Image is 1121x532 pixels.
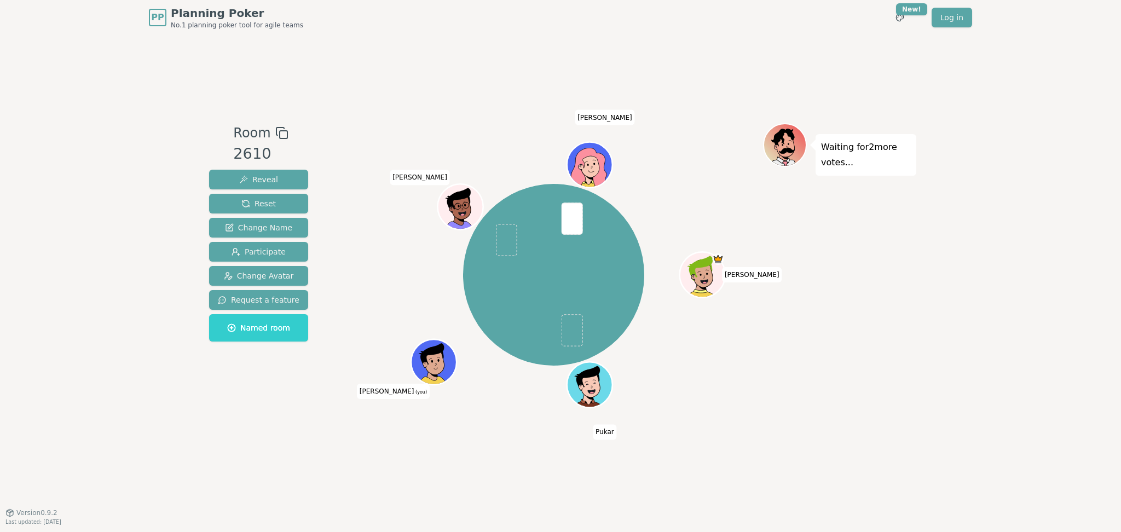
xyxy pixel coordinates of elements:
span: Daniel is the host [712,253,724,265]
button: Version0.9.2 [5,508,57,517]
button: Change Name [209,218,308,238]
button: Reveal [209,170,308,189]
span: Change Name [225,222,292,233]
span: Room [233,123,270,143]
button: New! [890,8,910,27]
button: Named room [209,314,308,342]
div: 2610 [233,143,288,165]
span: Version 0.9.2 [16,508,57,517]
div: New! [896,3,927,15]
span: Request a feature [218,294,299,305]
p: Waiting for 2 more votes... [821,140,911,170]
span: Last updated: [DATE] [5,519,61,525]
span: Reveal [239,174,278,185]
span: Click to change your name [575,109,635,125]
button: Reset [209,194,308,213]
span: Click to change your name [390,170,450,185]
span: Named room [227,322,290,333]
span: Reset [241,198,276,209]
span: No.1 planning poker tool for agile teams [171,21,303,30]
button: Click to change your avatar [412,340,455,383]
button: Request a feature [209,290,308,310]
span: Click to change your name [722,267,782,282]
span: Participate [232,246,286,257]
span: PP [151,11,164,24]
button: Participate [209,242,308,262]
span: Click to change your name [357,384,430,399]
a: PPPlanning PokerNo.1 planning poker tool for agile teams [149,5,303,30]
button: Change Avatar [209,266,308,286]
span: Click to change your name [593,424,617,440]
span: Change Avatar [224,270,294,281]
span: (you) [414,390,427,395]
span: Planning Poker [171,5,303,21]
a: Log in [932,8,972,27]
